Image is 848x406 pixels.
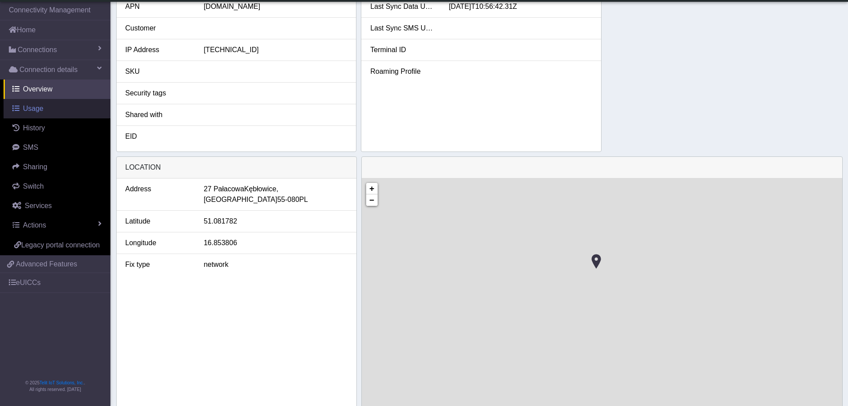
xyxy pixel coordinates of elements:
[4,177,110,196] a: Switch
[4,138,110,157] a: SMS
[119,216,197,227] div: Latitude
[119,45,197,55] div: IP Address
[4,157,110,177] a: Sharing
[4,118,110,138] a: History
[197,216,354,227] div: 51.081782
[40,380,84,385] a: Telit IoT Solutions, Inc.
[119,23,197,34] div: Customer
[117,157,356,178] div: LOCATION
[21,241,100,249] span: Legacy portal connection
[197,1,354,12] div: [DOMAIN_NAME]
[442,1,599,12] div: [DATE]T10:56:42.31Z
[204,194,277,205] span: [GEOGRAPHIC_DATA]
[366,194,378,206] a: Zoom out
[25,202,52,209] span: Services
[197,45,354,55] div: [TECHNICAL_ID]
[366,183,378,194] a: Zoom in
[119,66,197,77] div: SKU
[18,45,57,55] span: Connections
[23,85,53,93] span: Overview
[197,238,354,248] div: 16.853806
[363,66,442,77] div: Roaming Profile
[4,196,110,216] a: Services
[23,182,44,190] span: Switch
[4,80,110,99] a: Overview
[4,216,110,235] a: Actions
[119,184,197,205] div: Address
[119,1,197,12] div: APN
[204,184,244,194] span: 27 Pałacowa
[19,65,78,75] span: Connection details
[244,184,278,194] span: Kębłowice,
[23,124,45,132] span: History
[119,110,197,120] div: Shared with
[23,163,47,171] span: Sharing
[119,259,197,270] div: Fix type
[363,45,442,55] div: Terminal ID
[119,88,197,99] div: Security tags
[4,99,110,118] a: Usage
[23,144,38,151] span: SMS
[23,105,43,112] span: Usage
[363,1,442,12] div: Last Sync Data Usage
[277,194,299,205] span: 55-080
[119,131,197,142] div: EID
[363,23,442,34] div: Last Sync SMS Usage
[16,259,77,269] span: Advanced Features
[299,194,308,205] span: PL
[23,221,46,229] span: Actions
[119,238,197,248] div: Longitude
[197,259,354,270] div: network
